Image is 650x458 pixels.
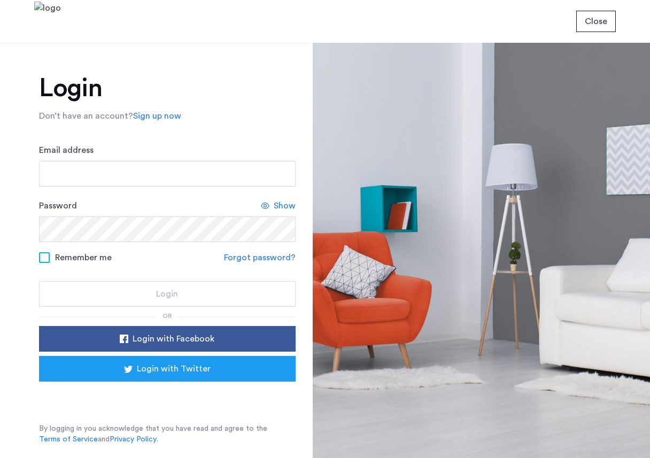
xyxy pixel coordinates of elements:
span: Don’t have an account? [39,112,133,120]
p: By logging in you acknowledge that you have read and agree to the and . [39,423,296,445]
img: logo [34,2,61,42]
h1: Login [39,75,296,101]
button: button [576,11,616,32]
label: Email address [39,144,94,157]
button: button [39,326,296,352]
span: Remember me [55,251,112,264]
span: or [162,313,172,319]
span: Login [156,288,178,300]
a: Terms of Service [39,434,98,445]
a: Forgot password? [224,251,296,264]
button: button [39,281,296,307]
span: Login with Facebook [133,332,214,345]
button: button [39,356,296,382]
span: Show [274,199,296,212]
a: Sign up now [133,110,181,122]
span: Login with Twitter [137,362,211,375]
label: Password [39,199,77,212]
a: Privacy Policy [110,434,157,445]
span: Close [585,15,607,28]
